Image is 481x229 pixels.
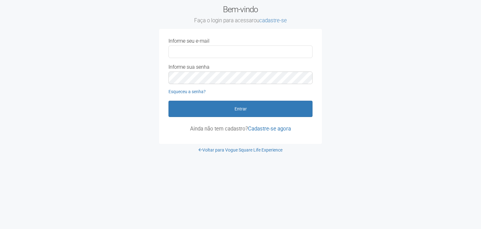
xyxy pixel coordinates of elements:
a: cadastre-se [259,17,287,24]
a: Cadastre-se agora [248,125,291,132]
small: Faça o login para acessar [159,17,322,24]
p: Ainda não tem cadastro? [168,126,313,131]
label: Informe sua senha [168,64,209,70]
span: ou [254,17,287,24]
h2: Bem-vindo [159,5,322,24]
label: Informe seu e-mail [168,38,209,44]
a: Voltar para Vogue Square Life Experience [199,147,282,152]
a: Esqueceu a senha? [168,89,206,94]
button: Entrar [168,101,313,117]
